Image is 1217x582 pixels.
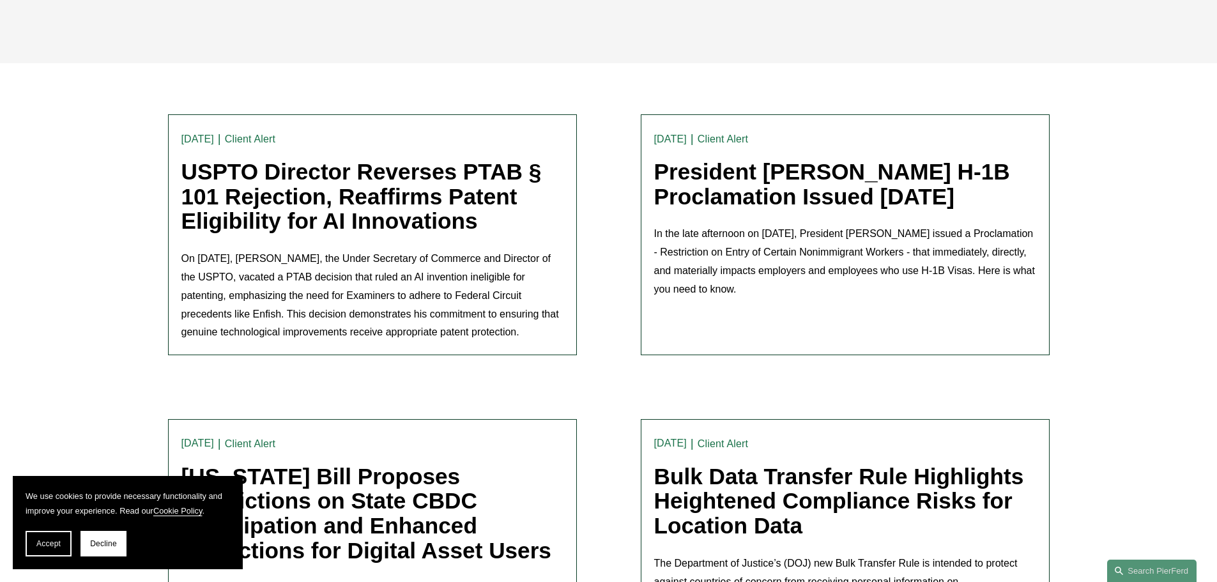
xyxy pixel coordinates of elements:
[181,438,214,448] time: [DATE]
[26,531,72,556] button: Accept
[654,225,1036,298] p: In the late afternoon on [DATE], President [PERSON_NAME] issued a Proclamation - Restriction on E...
[181,464,551,563] a: [US_STATE] Bill Proposes Restrictions on State CBDC Participation and Enhanced Protections for Di...
[36,539,61,548] span: Accept
[654,438,687,448] time: [DATE]
[181,134,214,144] time: [DATE]
[654,159,1010,209] a: President [PERSON_NAME] H-1B Proclamation Issued [DATE]
[26,489,230,518] p: We use cookies to provide necessary functionality and improve your experience. Read our .
[181,250,563,342] p: On [DATE], [PERSON_NAME], the Under Secretary of Commerce and Director of the USPTO, vacated a PT...
[13,476,243,569] section: Cookie banner
[153,506,203,516] a: Cookie Policy
[225,438,275,449] a: Client Alert
[181,159,542,233] a: USPTO Director Reverses PTAB § 101 Rejection, Reaffirms Patent Eligibility for AI Innovations
[225,134,275,144] a: Client Alert
[654,464,1024,538] a: Bulk Data Transfer Rule Highlights Heightened Compliance Risks for Location Data
[80,531,126,556] button: Decline
[698,438,748,449] a: Client Alert
[654,134,687,144] time: [DATE]
[698,134,748,144] a: Client Alert
[90,539,117,548] span: Decline
[1107,560,1197,582] a: Search this site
